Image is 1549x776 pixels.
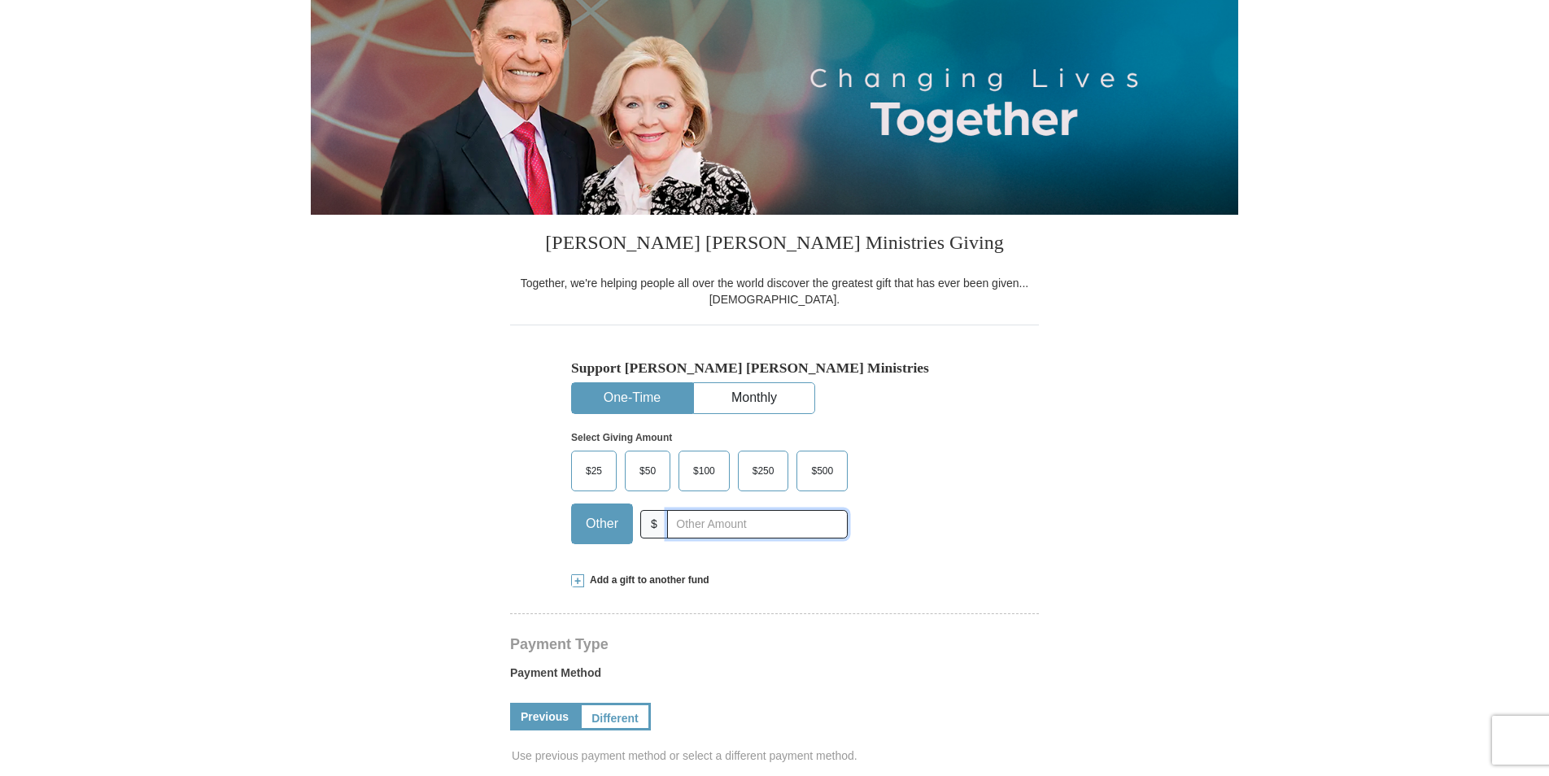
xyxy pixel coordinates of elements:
[510,638,1039,651] h4: Payment Type
[744,459,783,483] span: $250
[510,665,1039,689] label: Payment Method
[571,432,672,443] strong: Select Giving Amount
[510,215,1039,275] h3: [PERSON_NAME] [PERSON_NAME] Ministries Giving
[510,275,1039,307] div: Together, we're helping people all over the world discover the greatest gift that has ever been g...
[512,748,1041,764] span: Use previous payment method or select a different payment method.
[685,459,723,483] span: $100
[579,703,651,730] a: Different
[631,459,664,483] span: $50
[578,459,610,483] span: $25
[803,459,841,483] span: $500
[571,360,978,377] h5: Support [PERSON_NAME] [PERSON_NAME] Ministries
[694,383,814,413] button: Monthly
[584,573,709,587] span: Add a gift to another fund
[572,383,692,413] button: One-Time
[640,510,668,538] span: $
[578,512,626,536] span: Other
[667,510,848,538] input: Other Amount
[510,703,579,730] a: Previous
